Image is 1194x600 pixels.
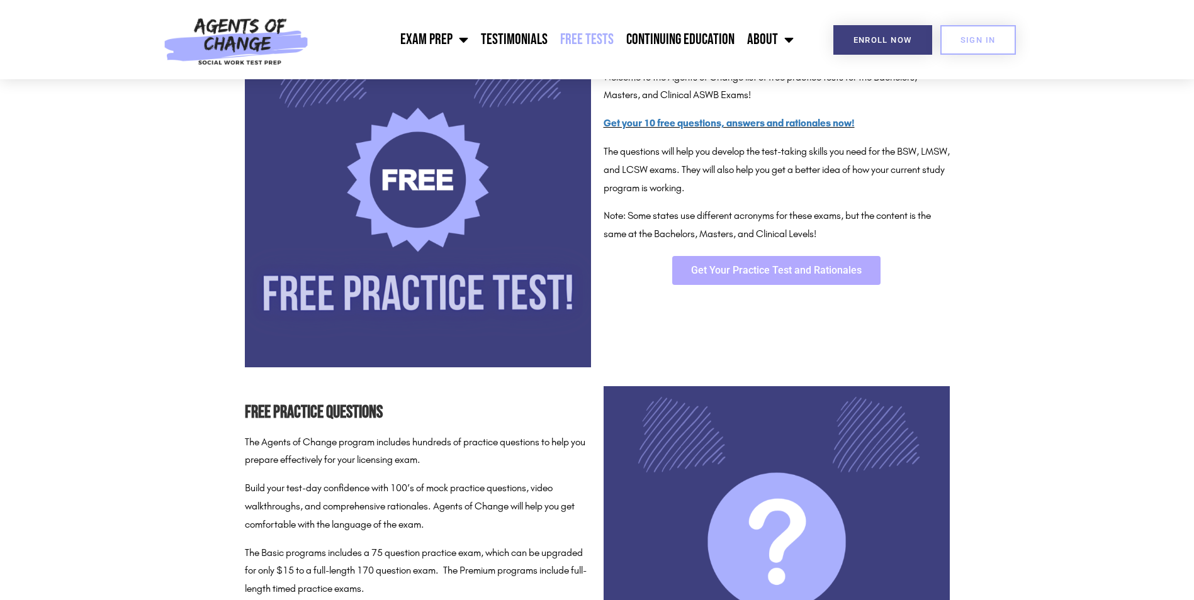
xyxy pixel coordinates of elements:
[604,143,950,197] p: The questions will help you develop the test-taking skills you need for the BSW, LMSW, and LCSW e...
[853,36,912,44] span: Enroll Now
[604,69,950,105] p: Welcome to the Agents of Change list of free practice tests for the Bachelors, Masters, and Clini...
[940,25,1016,55] a: SIGN IN
[960,36,996,44] span: SIGN IN
[554,24,620,55] a: Free Tests
[604,117,855,129] a: Get your 10 free questions, answers and rationales now!
[691,265,862,275] span: Get Your Practice Test and Rationales
[245,433,591,470] p: The Agents of Change program includes hundreds of practice questions to help you prepare effectiv...
[620,24,741,55] a: Continuing Education
[245,544,591,598] p: The Basic programs includes a 75 question practice exam, which can be upgraded for only $15 to a ...
[245,479,591,533] p: Build your test-day confidence with 100’s of mock practice questions, video walkthroughs, and com...
[741,24,800,55] a: About
[672,256,881,285] a: Get Your Practice Test and Rationales
[245,399,591,427] h2: Free Practice Questions
[315,24,800,55] nav: Menu
[475,24,554,55] a: Testimonials
[394,24,475,55] a: Exam Prep
[604,207,950,243] p: Note: Some states use different acronyms for these exams, but the content is the same at the Bach...
[833,25,932,55] a: Enroll Now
